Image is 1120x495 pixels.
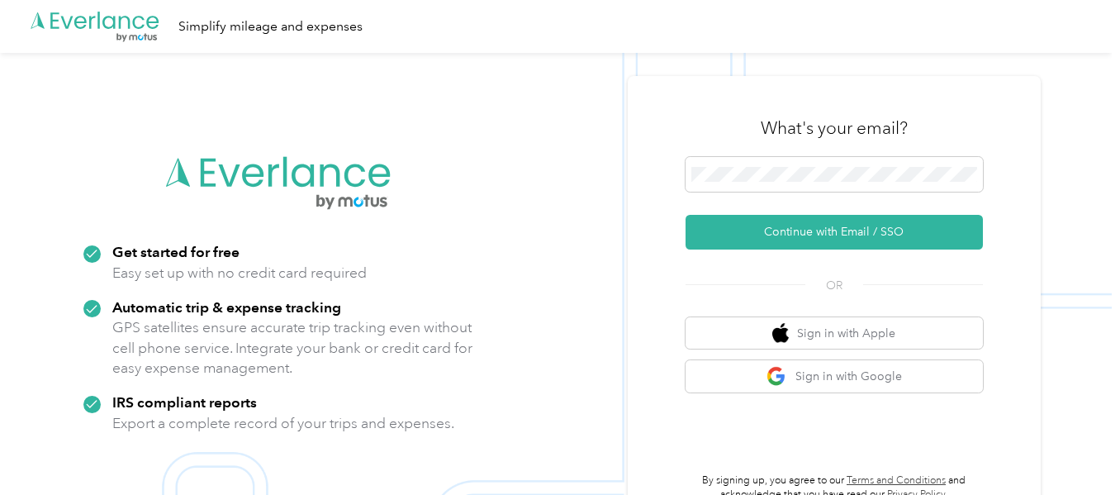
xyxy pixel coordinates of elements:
[686,317,983,350] button: apple logoSign in with Apple
[772,323,789,344] img: apple logo
[805,277,863,294] span: OR
[686,360,983,393] button: google logoSign in with Google
[766,366,787,387] img: google logo
[761,117,908,140] h3: What's your email?
[112,413,454,434] p: Export a complete record of your trips and expenses.
[112,243,240,260] strong: Get started for free
[178,17,363,37] div: Simplify mileage and expenses
[112,263,367,283] p: Easy set up with no credit card required
[112,393,257,411] strong: IRS compliant reports
[112,298,341,316] strong: Automatic trip & expense tracking
[112,317,473,378] p: GPS satellites ensure accurate trip tracking even without cell phone service. Integrate your bank...
[686,215,983,250] button: Continue with Email / SSO
[847,474,946,487] a: Terms and Conditions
